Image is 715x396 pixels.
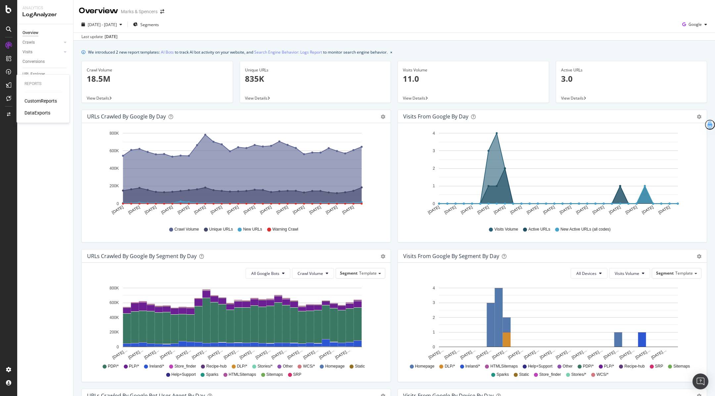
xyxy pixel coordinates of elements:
[303,364,315,369] span: WCS/*
[427,205,440,215] text: [DATE]
[23,58,69,65] a: Conversions
[110,166,119,171] text: 400K
[497,372,509,377] span: Sparks
[108,364,119,369] span: PDP/*
[444,205,457,215] text: [DATE]
[563,364,573,369] span: Other
[292,268,334,279] button: Crawl Volume
[415,364,435,369] span: Homepage
[656,270,674,276] span: Segment
[129,364,139,369] span: PLP/*
[23,71,69,78] a: URL Explorer
[258,364,272,369] span: Stories/*
[465,364,480,369] span: Ireland/*
[433,201,435,206] text: 0
[494,227,518,232] span: Visits Volume
[433,149,435,153] text: 3
[174,364,196,369] span: Store_finder
[276,205,289,215] text: [DATE]
[87,67,228,73] div: Crawl Volume
[403,113,468,120] div: Visits from Google by day
[519,372,529,377] span: Static
[130,19,162,30] button: Segments
[272,227,298,232] span: Warning Crawl
[325,364,345,369] span: Homepage
[127,205,141,215] text: [DATE]
[79,5,118,17] div: Overview
[245,67,386,73] div: Unique URLs
[625,205,638,215] text: [DATE]
[87,95,109,101] span: View Details
[87,253,197,259] div: URLs Crawled by Google By Segment By Day
[528,364,552,369] span: Help+Support
[87,128,386,220] svg: A chart.
[433,300,435,305] text: 3
[403,95,425,101] span: View Details
[210,205,223,215] text: [DATE]
[673,364,690,369] span: Sitemaps
[87,284,386,361] svg: A chart.
[596,372,608,377] span: WCS/*
[381,254,385,259] div: gear
[243,227,262,232] span: New URLs
[433,184,435,189] text: 1
[117,201,119,206] text: 0
[23,58,45,65] div: Conversions
[575,205,589,215] text: [DATE]
[110,149,119,153] text: 600K
[266,372,283,377] span: Sitemaps
[24,98,57,104] a: CustomReports
[689,22,702,27] span: Google
[381,114,385,119] div: gear
[583,364,594,369] span: PDP/*
[23,39,35,46] div: Crawls
[561,73,702,84] p: 3.0
[403,284,702,361] svg: A chart.
[193,205,207,215] text: [DATE]
[325,205,338,215] text: [DATE]
[206,364,226,369] span: Recipe-hub
[121,8,158,15] div: Marks & Spencers
[110,131,119,136] text: 800K
[23,11,68,19] div: LogAnalyzer
[292,205,305,215] text: [DATE]
[655,364,663,369] span: SRP
[171,372,196,377] span: Help+Support
[477,205,490,215] text: [DATE]
[23,29,38,36] div: Overview
[403,253,499,259] div: Visits from Google By Segment By Day
[79,19,125,30] button: [DATE] - [DATE]
[110,330,119,334] text: 200K
[609,268,650,279] button: Visits Volume
[445,364,455,369] span: DLP/*
[433,131,435,136] text: 4
[571,372,586,377] span: Stories/*
[254,49,322,56] a: Search Engine Behavior: Logs Report
[245,73,386,84] p: 835K
[23,5,68,11] div: Analytics
[24,110,50,116] a: DataExports
[692,374,708,389] div: Open Intercom Messenger
[110,184,119,189] text: 200K
[140,22,159,27] span: Segments
[209,227,233,232] span: Unique URLs
[403,128,702,220] svg: A chart.
[245,95,267,101] span: View Details
[433,345,435,349] text: 0
[641,205,654,215] text: [DATE]
[490,364,518,369] span: HTMLSitemaps
[87,113,166,120] div: URLs Crawled by Google by day
[433,330,435,334] text: 1
[309,205,322,215] text: [DATE]
[571,268,607,279] button: All Devices
[88,22,117,27] span: [DATE] - [DATE]
[576,271,596,276] span: All Devices
[161,205,174,215] text: [DATE]
[110,315,119,320] text: 400K
[81,34,118,40] div: Last update
[433,166,435,171] text: 2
